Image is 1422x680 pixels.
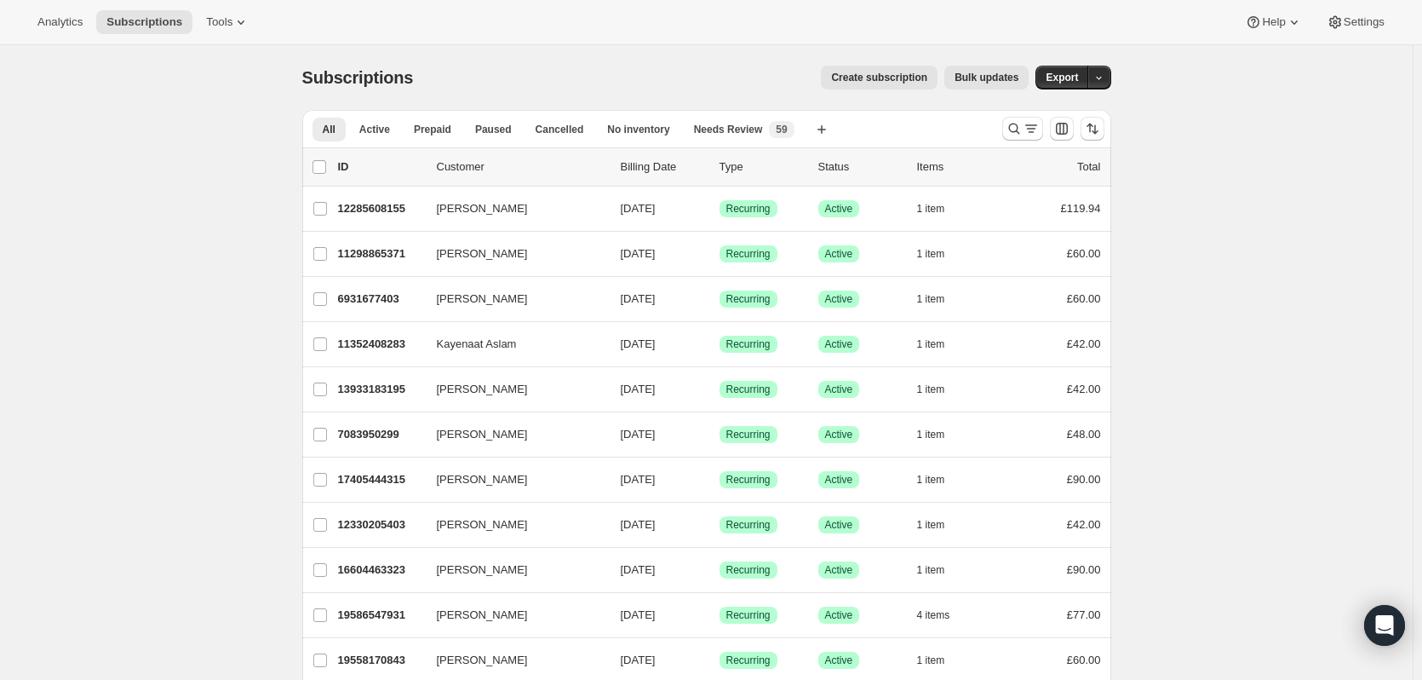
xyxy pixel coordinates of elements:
[726,428,771,441] span: Recurring
[825,202,853,216] span: Active
[338,377,1101,401] div: 13933183195[PERSON_NAME][DATE]SuccessRecurringSuccessActive1 item£42.00
[776,123,787,136] span: 59
[37,15,83,29] span: Analytics
[338,197,1101,221] div: 12285608155[PERSON_NAME][DATE]SuccessRecurringSuccessActive1 item£119.94
[825,518,853,532] span: Active
[1067,383,1101,395] span: £42.00
[427,602,597,629] button: [PERSON_NAME]
[437,516,528,533] span: [PERSON_NAME]
[621,158,706,176] p: Billing Date
[825,383,853,396] span: Active
[917,558,964,582] button: 1 item
[726,292,771,306] span: Recurring
[917,473,945,487] span: 1 item
[825,473,853,487] span: Active
[1067,473,1101,486] span: £90.00
[621,563,656,576] span: [DATE]
[607,123,669,136] span: No inventory
[437,426,528,443] span: [PERSON_NAME]
[825,563,853,577] span: Active
[338,332,1101,356] div: 11352408283Kayenaat Aslam[DATE]SuccessRecurringSuccessActive1 item£42.00
[917,202,945,216] span: 1 item
[694,123,763,136] span: Needs Review
[338,652,423,669] p: 19558170843
[621,247,656,260] span: [DATE]
[1035,66,1088,89] button: Export
[917,648,964,672] button: 1 item
[917,337,945,351] span: 1 item
[1344,15,1385,29] span: Settings
[323,123,335,136] span: All
[427,556,597,584] button: [PERSON_NAME]
[427,466,597,493] button: [PERSON_NAME]
[338,562,423,579] p: 16604463323
[917,197,964,221] button: 1 item
[1067,428,1101,441] span: £48.00
[1067,563,1101,576] span: £90.00
[825,608,853,622] span: Active
[917,428,945,441] span: 1 item
[917,383,945,396] span: 1 item
[917,518,945,532] span: 1 item
[338,558,1101,582] div: 16604463323[PERSON_NAME][DATE]SuccessRecurringSuccessActive1 item£90.00
[437,381,528,398] span: [PERSON_NAME]
[621,473,656,486] span: [DATE]
[917,563,945,577] span: 1 item
[1061,202,1101,215] span: £119.94
[338,381,423,398] p: 13933183195
[1046,71,1078,84] span: Export
[338,648,1101,672] div: 19558170843[PERSON_NAME][DATE]SuccessRecurringSuccessActive1 item£60.00
[726,518,771,532] span: Recurring
[427,331,597,358] button: Kayenaat Aslam
[1067,292,1101,305] span: £60.00
[1077,158,1100,176] p: Total
[338,426,423,443] p: 7083950299
[338,291,423,308] p: 6931677403
[536,123,584,136] span: Cancelled
[359,123,390,136] span: Active
[917,654,945,667] span: 1 item
[621,608,656,621] span: [DATE]
[1002,117,1043,141] button: Search and filter results
[726,247,771,261] span: Recurring
[825,337,853,351] span: Active
[338,158,1101,176] div: IDCustomerBilling DateTypeStatusItemsTotal
[944,66,1029,89] button: Bulk updates
[196,10,260,34] button: Tools
[437,200,528,217] span: [PERSON_NAME]
[917,292,945,306] span: 1 item
[917,377,964,401] button: 1 item
[955,71,1018,84] span: Bulk updates
[338,603,1101,627] div: 19586547931[PERSON_NAME][DATE]SuccessRecurringSuccessActive4 items£77.00
[917,332,964,356] button: 1 item
[1235,10,1312,34] button: Help
[917,247,945,261] span: 1 item
[206,15,232,29] span: Tools
[338,607,423,624] p: 19586547931
[1050,117,1074,141] button: Customize table column order and visibility
[917,513,964,537] button: 1 item
[621,292,656,305] span: [DATE]
[338,423,1101,447] div: 7083950299[PERSON_NAME][DATE]SuccessRecurringSuccessActive1 item£48.00
[917,608,950,622] span: 4 items
[726,608,771,622] span: Recurring
[1316,10,1395,34] button: Settings
[106,15,182,29] span: Subscriptions
[338,245,423,262] p: 11298865371
[338,336,423,353] p: 11352408283
[338,287,1101,311] div: 6931677403[PERSON_NAME][DATE]SuccessRecurringSuccessActive1 item£60.00
[27,10,93,34] button: Analytics
[621,518,656,531] span: [DATE]
[726,563,771,577] span: Recurring
[917,468,964,492] button: 1 item
[917,242,964,266] button: 1 item
[917,287,964,311] button: 1 item
[1364,605,1405,646] div: Open Intercom Messenger
[475,123,512,136] span: Paused
[338,471,423,488] p: 17405444315
[917,423,964,447] button: 1 item
[720,158,805,176] div: Type
[818,158,903,176] p: Status
[1067,337,1101,350] span: £42.00
[825,428,853,441] span: Active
